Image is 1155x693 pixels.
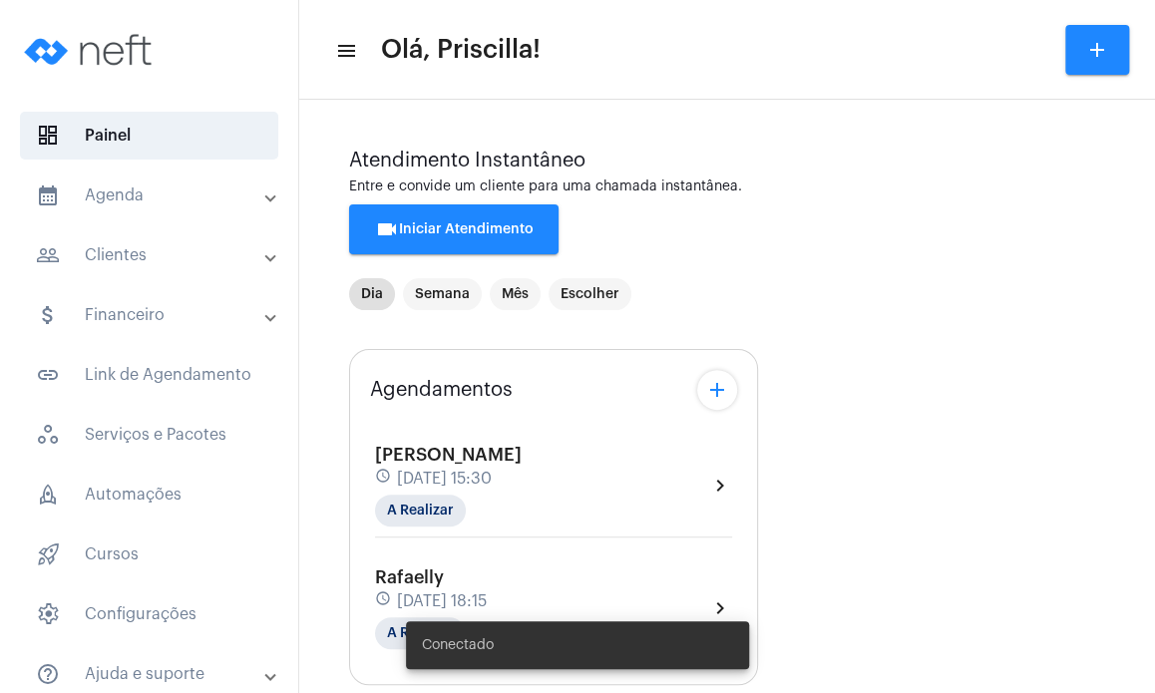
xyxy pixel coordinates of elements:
[397,592,487,610] span: [DATE] 18:15
[422,635,494,655] span: Conectado
[375,468,393,490] mat-icon: schedule
[36,183,60,207] mat-icon: sidenav icon
[705,378,729,402] mat-icon: add
[20,112,278,160] span: Painel
[36,303,60,327] mat-icon: sidenav icon
[549,278,631,310] mat-chip: Escolher
[36,602,60,626] span: sidenav icon
[375,617,466,649] mat-chip: A Realizar
[1085,38,1109,62] mat-icon: add
[36,483,60,507] span: sidenav icon
[403,278,482,310] mat-chip: Semana
[36,423,60,447] span: sidenav icon
[36,243,266,267] mat-panel-title: Clientes
[708,474,732,498] mat-icon: chevron_right
[36,662,266,686] mat-panel-title: Ajuda e suporte
[36,303,266,327] mat-panel-title: Financeiro
[16,10,166,90] img: logo-neft-novo-2.png
[708,596,732,620] mat-icon: chevron_right
[12,172,298,219] mat-expansion-panel-header: sidenav iconAgenda
[349,150,1105,172] div: Atendimento Instantâneo
[36,183,266,207] mat-panel-title: Agenda
[36,243,60,267] mat-icon: sidenav icon
[370,379,513,401] span: Agendamentos
[375,222,534,236] span: Iniciar Atendimento
[397,470,492,488] span: [DATE] 15:30
[490,278,541,310] mat-chip: Mês
[36,124,60,148] span: sidenav icon
[381,34,541,66] span: Olá, Priscilla!
[20,590,278,638] span: Configurações
[36,363,60,387] mat-icon: sidenav icon
[349,179,1105,194] div: Entre e convide um cliente para uma chamada instantânea.
[375,217,399,241] mat-icon: videocam
[20,351,278,399] span: Link de Agendamento
[12,231,298,279] mat-expansion-panel-header: sidenav iconClientes
[20,530,278,578] span: Cursos
[349,278,395,310] mat-chip: Dia
[349,204,559,254] button: Iniciar Atendimento
[375,590,393,612] mat-icon: schedule
[12,291,298,339] mat-expansion-panel-header: sidenav iconFinanceiro
[375,446,522,464] span: [PERSON_NAME]
[36,662,60,686] mat-icon: sidenav icon
[335,39,355,63] mat-icon: sidenav icon
[375,495,466,526] mat-chip: A Realizar
[20,411,278,459] span: Serviços e Pacotes
[20,471,278,519] span: Automações
[375,568,444,586] span: Rafaelly
[36,542,60,566] span: sidenav icon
